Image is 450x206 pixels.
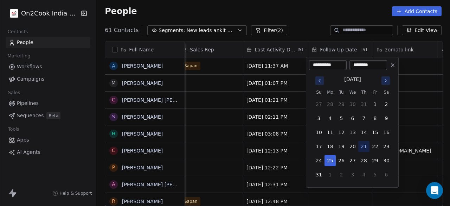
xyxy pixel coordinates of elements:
button: 22 [369,141,381,152]
button: 3 [347,169,358,180]
button: 5 [336,113,347,124]
button: Go to next month [381,76,391,86]
button: 3 [313,113,324,124]
button: 24 [313,155,324,166]
button: 2 [381,99,392,110]
th: Saturday [381,89,392,96]
button: 15 [369,127,381,138]
button: 28 [358,155,369,166]
button: 28 [324,99,336,110]
button: 30 [381,155,392,166]
th: Monday [324,89,336,96]
button: 13 [347,127,358,138]
button: 1 [369,99,381,110]
button: 4 [324,113,336,124]
th: Sunday [313,89,324,96]
th: Wednesday [347,89,358,96]
button: 8 [369,113,381,124]
button: 16 [381,127,392,138]
button: 2 [336,169,347,180]
th: Tuesday [336,89,347,96]
button: 31 [358,99,369,110]
button: 18 [324,141,336,152]
button: 25 [324,155,336,166]
button: 4 [358,169,369,180]
button: 1 [324,169,336,180]
button: 27 [347,155,358,166]
button: 11 [324,127,336,138]
button: 5 [369,169,381,180]
button: 29 [336,99,347,110]
button: 7 [358,113,369,124]
button: 27 [313,99,324,110]
button: 23 [381,141,392,152]
div: [DATE] [344,76,361,83]
button: 10 [313,127,324,138]
button: 9 [381,113,392,124]
button: 21 [358,141,369,152]
button: Go to previous month [315,76,324,86]
th: Friday [369,89,381,96]
th: Thursday [358,89,369,96]
button: 31 [313,169,324,180]
button: 19 [336,141,347,152]
button: 30 [347,99,358,110]
button: 14 [358,127,369,138]
button: 20 [347,141,358,152]
button: 26 [336,155,347,166]
button: 17 [313,141,324,152]
button: 6 [347,113,358,124]
button: 12 [336,127,347,138]
button: 29 [369,155,381,166]
button: 6 [381,169,392,180]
